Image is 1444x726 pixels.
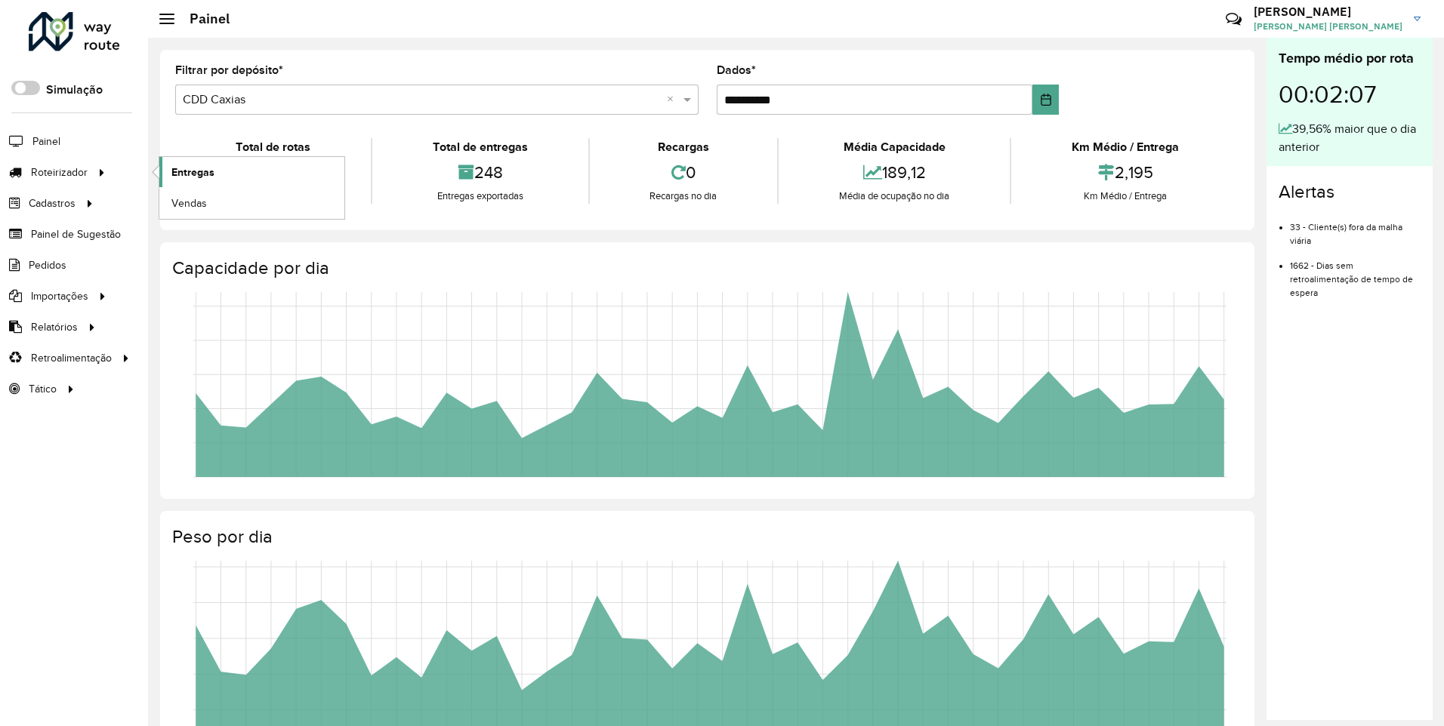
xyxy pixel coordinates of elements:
[882,163,926,181] font: 189,12
[31,319,78,335] span: Relatórios
[1015,138,1236,156] div: Km Médio / Entrega
[594,189,774,204] div: Recargas no dia
[46,81,103,99] label: Simulação
[1279,69,1421,120] div: 00:02:07
[159,188,344,218] a: Vendas
[29,381,57,397] span: Tático
[474,163,503,181] font: 248
[171,165,214,180] span: Entregas
[171,195,207,211] span: Vendas
[717,63,751,76] font: Dados
[179,138,367,156] div: Total de rotas
[1279,181,1421,203] h4: Alertas
[1032,85,1059,115] button: Escolha a data
[1290,209,1421,248] li: 33 - Cliente(s) fora da malha viária
[376,138,585,156] div: Total de entregas
[31,165,88,180] span: Roteirizador
[31,226,121,242] span: Painel de Sugestão
[31,350,112,366] span: Retroalimentação
[782,138,1006,156] div: Média Capacidade
[686,163,696,181] font: 0
[1290,248,1421,300] li: 1662 - Dias sem retroalimentação de tempo de espera
[1279,122,1416,153] font: 39,56% maior que o dia anterior
[172,257,1239,279] h4: Capacidade por dia
[594,138,774,156] div: Recargas
[376,189,585,204] div: Entregas exportadas
[1254,20,1402,33] span: [PERSON_NAME] [PERSON_NAME]
[782,189,1006,204] div: Média de ocupação no dia
[31,288,88,304] span: Importações
[32,134,60,149] span: Painel
[29,257,66,273] span: Pedidos
[174,11,230,27] h2: Painel
[175,63,279,76] font: Filtrar por depósito
[172,526,1239,548] h4: Peso por dia
[1279,48,1421,69] div: Tempo médio por rota
[159,157,344,187] a: Entregas
[1115,163,1153,181] font: 2,195
[1015,189,1236,204] div: Km Médio / Entrega
[1254,5,1402,19] h3: [PERSON_NAME]
[667,91,680,109] span: Clear all
[1217,3,1250,35] a: Contato Rápido
[29,195,76,211] span: Cadastros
